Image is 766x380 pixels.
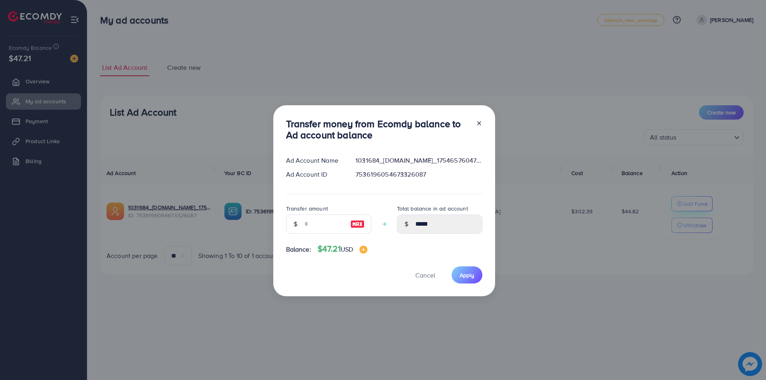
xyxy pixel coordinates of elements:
[318,244,367,254] h4: $47.21
[286,118,470,141] h3: Transfer money from Ecomdy balance to Ad account balance
[405,266,445,284] button: Cancel
[350,219,365,229] img: image
[349,156,488,165] div: 1031684_[DOMAIN_NAME]_1754657604772
[280,156,349,165] div: Ad Account Name
[341,245,353,254] span: USD
[397,205,468,213] label: Total balance in ad account
[359,246,367,254] img: image
[280,170,349,179] div: Ad Account ID
[286,205,328,213] label: Transfer amount
[452,266,482,284] button: Apply
[460,271,474,279] span: Apply
[415,271,435,280] span: Cancel
[286,245,311,254] span: Balance:
[349,170,488,179] div: 7536196054673326087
